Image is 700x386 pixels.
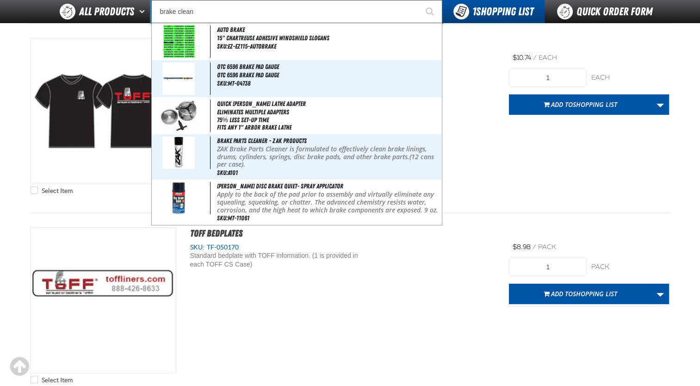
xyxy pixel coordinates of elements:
[591,263,669,272] div: pack
[551,100,617,109] span: Add to
[31,187,38,194] input: Select Item
[190,243,496,252] div: SKU:
[160,100,198,132] img: 5b11588843ba2394937595-quick_chuck_brake_lathe_adapter_large_6.jpg
[31,38,176,184] : View Details of the TOFF T-Shirt
[217,214,249,222] span: SKU:MT-11061
[217,124,440,131] li: Fits any 1" arbor brake lathe
[373,131,416,139] span: SKU:MT-03302
[217,100,306,107] span: Quick [PERSON_NAME] Lathe Adapter
[472,5,476,18] strong: 1
[217,191,440,222] p: Apply to the back of the pad prior to assembly and virtually eliminate any squealing, squeaking, ...
[538,243,556,251] span: pack
[513,54,531,62] span: $10.74
[509,94,652,115] button: Add toShopping List
[217,80,250,87] span: SKU:MT-04738
[533,54,537,62] span: /
[509,68,587,87] input: Product Quantity
[217,169,238,176] span: SKU:A101
[573,289,617,298] span: Shopping List
[551,289,617,298] span: Add to
[31,187,73,195] label: Select Item
[31,228,176,373] img: TOFF Bedplates
[472,5,533,18] span: Shopping List
[217,34,440,42] span: 15" Chartreuse Adhesive Windshield Slogans
[217,145,440,168] p: ZAK Brake Parts Cleaner is formulated to effectively clean brake linings, drums, cylinders, sprin...
[162,62,195,95] img: 5b115888a2067649972397-04738.jpg
[591,74,669,82] div: each
[217,26,245,33] span: AUTO BRAKE
[79,3,134,20] span: All Products
[217,108,440,116] li: Eliminates multiple adapters
[190,251,373,269] div: Standard bedplate with TOFF information. (1 is provided in each TOFF CS Case)
[573,100,617,109] span: Shopping List
[509,258,587,276] input: Product Quantity
[513,243,531,251] span: $8.98
[31,376,38,383] input: Select Item
[162,182,195,214] img: 5b115888a9fa3160248870-11061-disc-brake-quiet-spray-applicator_large.jpg
[217,63,279,70] span: OTC 6596 Brake Pad Gauge
[31,376,73,385] label: Select Item
[533,243,536,251] span: /
[651,284,669,304] a: More Actions
[31,38,176,184] img: TOFF T-Shirt
[217,71,440,79] span: OTC 6596 Brake Pad Gauge
[217,116,440,124] li: 75% Less set-up time
[217,182,343,190] span: [PERSON_NAME] Disc Brake Quiet- Spray Applicator
[539,54,557,62] span: each
[162,25,195,58] img: 5cd9c1afa33e7387807063-EZ-115.jpg
[651,94,669,115] a: More Actions
[9,356,30,377] div: Scroll to the top
[217,43,276,50] span: SKU:EZ-EZ115-AUTOBRAKE
[204,243,239,251] span: TF-050170
[31,228,176,373] : View Details of the TOFF Bedplates
[162,137,195,169] img: 5b11587b99953488511631-a101_wo_nas.png
[509,284,652,304] button: Add toShopping List
[190,228,242,239] a: TOFF Bedplates
[217,137,307,144] span: Brake Parts Cleaner - ZAK Products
